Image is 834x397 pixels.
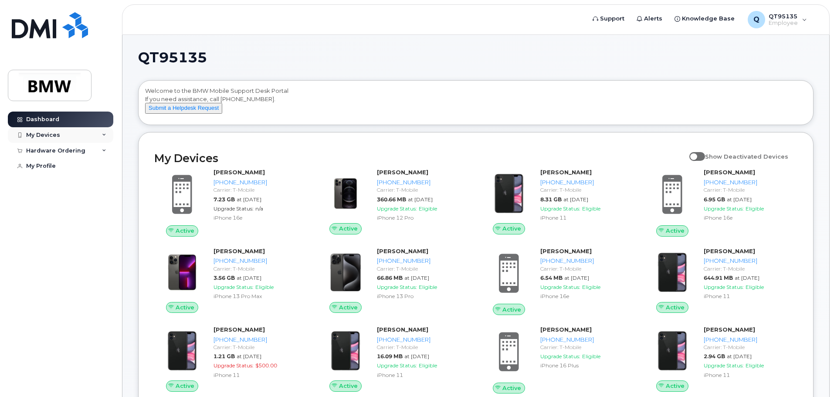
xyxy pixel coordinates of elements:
span: Eligible [419,284,437,290]
div: Carrier: T-Mobile [540,343,631,351]
strong: [PERSON_NAME] [377,326,428,333]
span: 360.66 MB [377,196,406,203]
a: Active[PERSON_NAME][PHONE_NUMBER]Carrier: T-Mobile6.95 GBat [DATE]Upgrade Status:EligibleiPhone 16e [644,168,797,236]
span: at [DATE] [727,353,752,360]
div: [PHONE_NUMBER] [377,178,467,187]
div: Carrier: T-Mobile [704,186,794,193]
strong: [PERSON_NAME] [377,248,428,254]
span: 16.09 MB [377,353,403,360]
span: Upgrade Status: [377,205,417,212]
span: Active [339,224,358,233]
div: [PHONE_NUMBER] [704,257,794,265]
a: Active[PERSON_NAME][PHONE_NUMBER]Carrier: T-Mobile16.09 MBat [DATE]Upgrade Status:EligibleiPhone 11 [318,326,471,392]
span: at [DATE] [237,353,261,360]
img: image20231002-3703462-zcwrqf.jpeg [325,173,366,214]
span: 6.95 GB [704,196,725,203]
span: Eligible [419,362,437,369]
span: Upgrade Status: [214,205,254,212]
span: at [DATE] [563,196,588,203]
span: at [DATE] [564,275,589,281]
div: iPhone 11 [377,371,467,379]
div: iPhone 12 Pro [377,214,467,221]
span: Eligible [582,205,600,212]
a: Submit a Helpdesk Request [145,104,222,111]
strong: [PERSON_NAME] [540,169,592,176]
span: 8.31 GB [540,196,562,203]
div: iPhone 13 Pro [377,292,467,300]
span: at [DATE] [408,196,433,203]
h2: My Devices [154,152,685,165]
iframe: Messenger Launcher [796,359,827,390]
div: [PHONE_NUMBER] [214,257,304,265]
span: Eligible [746,284,764,290]
span: Eligible [746,362,764,369]
div: [PHONE_NUMBER] [377,257,467,265]
span: QT95135 [138,51,207,64]
a: Active[PERSON_NAME][PHONE_NUMBER]Carrier: T-Mobile66.86 MBat [DATE]Upgrade Status:EligibleiPhone ... [318,247,471,313]
strong: [PERSON_NAME] [214,248,265,254]
span: Active [502,384,521,392]
div: iPhone 11 [704,371,794,379]
span: Upgrade Status: [377,284,417,290]
span: Active [176,227,194,235]
span: Eligible [255,284,274,290]
button: Submit a Helpdesk Request [145,103,222,114]
span: Upgrade Status: [540,205,580,212]
div: Carrier: T-Mobile [377,343,467,351]
span: Upgrade Status: [214,362,254,369]
span: Eligible [746,205,764,212]
span: Upgrade Status: [704,362,744,369]
span: at [DATE] [404,353,429,360]
img: iPhone_11.jpg [651,330,693,372]
span: Show Deactivated Devices [705,153,788,160]
span: at [DATE] [727,196,752,203]
a: Active[PERSON_NAME][PHONE_NUMBER]Carrier: T-Mobile1.21 GBat [DATE]Upgrade Status:$500.00iPhone 11 [154,326,307,392]
strong: [PERSON_NAME] [704,169,755,176]
a: Active[PERSON_NAME][PHONE_NUMBER]Carrier: T-Mobile360.66 MBat [DATE]Upgrade Status:EligibleiPhone... [318,168,471,234]
div: iPhone 11 [214,371,304,379]
span: 644.91 MB [704,275,733,281]
span: 2.94 GB [704,353,725,360]
span: Active [666,303,685,312]
span: Eligible [582,284,600,290]
div: iPhone 11 [704,292,794,300]
div: iPhone 11 [540,214,631,221]
span: Active [176,382,194,390]
strong: [PERSON_NAME] [540,326,592,333]
a: Active[PERSON_NAME][PHONE_NUMBER]Carrier: T-Mobile3.56 GBat [DATE]Upgrade Status:EligibleiPhone 1... [154,247,307,313]
span: Eligible [419,205,437,212]
span: Upgrade Status: [704,205,744,212]
span: Upgrade Status: [540,284,580,290]
span: Upgrade Status: [214,284,254,290]
span: Upgrade Status: [704,284,744,290]
div: iPhone 13 Pro Max [214,292,304,300]
div: iPhone 16 Plus [540,362,631,369]
span: Active [502,224,521,233]
div: Carrier: T-Mobile [704,265,794,272]
strong: [PERSON_NAME] [214,169,265,176]
div: iPhone 16e [540,292,631,300]
div: Carrier: T-Mobile [377,186,467,193]
input: Show Deactivated Devices [689,148,696,155]
strong: [PERSON_NAME] [377,169,428,176]
strong: [PERSON_NAME] [540,248,592,254]
span: 7.23 GB [214,196,235,203]
div: [PHONE_NUMBER] [214,178,304,187]
div: Carrier: T-Mobile [704,343,794,351]
div: Carrier: T-Mobile [377,265,467,272]
a: Active[PERSON_NAME][PHONE_NUMBER]Carrier: T-Mobile7.23 GBat [DATE]Upgrade Status:n/aiPhone 16e [154,168,307,236]
strong: [PERSON_NAME] [214,326,265,333]
div: Carrier: T-Mobile [540,186,631,193]
div: [PHONE_NUMBER] [540,336,631,344]
span: Active [502,305,521,314]
span: at [DATE] [237,275,261,281]
div: iPhone 16e [214,214,304,221]
span: Upgrade Status: [540,353,580,360]
strong: [PERSON_NAME] [704,326,755,333]
span: $500.00 [255,362,277,369]
div: Carrier: T-Mobile [214,186,304,193]
a: Active[PERSON_NAME][PHONE_NUMBER]Carrier: T-MobileUpgrade Status:EligibleiPhone 16 Plus [481,326,634,394]
div: iPhone 16e [704,214,794,221]
img: iPhone_11.jpg [488,173,530,214]
div: Welcome to the BMW Mobile Support Desk Portal If you need assistance, call [PHONE_NUMBER]. [145,87,807,122]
